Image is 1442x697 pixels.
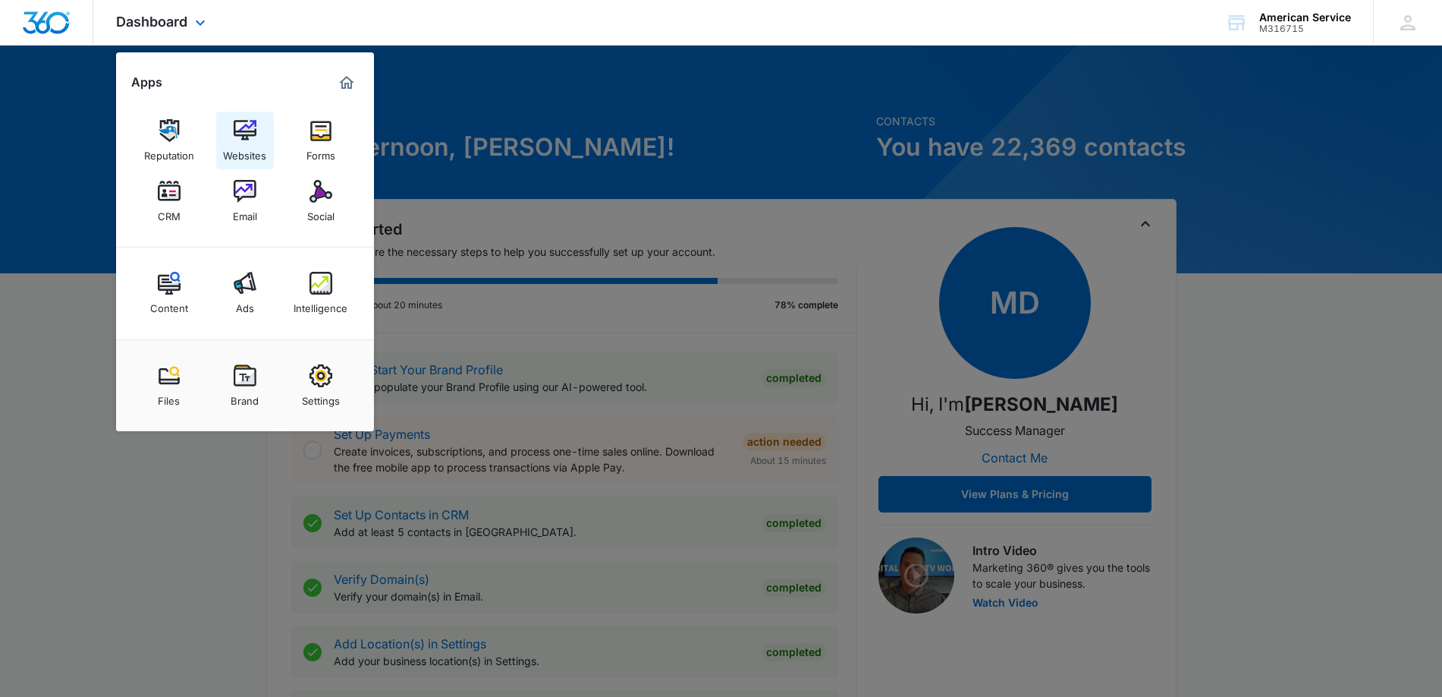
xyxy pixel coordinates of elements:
[131,75,162,90] h2: Apps
[140,264,198,322] a: Content
[294,295,347,314] div: Intelligence
[216,264,274,322] a: Ads
[158,203,181,222] div: CRM
[292,357,350,415] a: Settings
[140,357,198,415] a: Files
[292,172,350,230] a: Social
[216,112,274,169] a: Websites
[223,142,266,162] div: Websites
[231,387,259,407] div: Brand
[307,203,335,222] div: Social
[158,387,180,407] div: Files
[1259,11,1351,24] div: account name
[140,172,198,230] a: CRM
[236,295,254,314] div: Ads
[302,387,340,407] div: Settings
[292,264,350,322] a: Intelligence
[292,112,350,169] a: Forms
[150,295,188,314] div: Content
[335,71,359,95] a: Marketing 360® Dashboard
[144,142,194,162] div: Reputation
[216,172,274,230] a: Email
[1259,24,1351,34] div: account id
[233,203,257,222] div: Email
[216,357,274,415] a: Brand
[306,142,335,162] div: Forms
[116,14,187,30] span: Dashboard
[140,112,198,169] a: Reputation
